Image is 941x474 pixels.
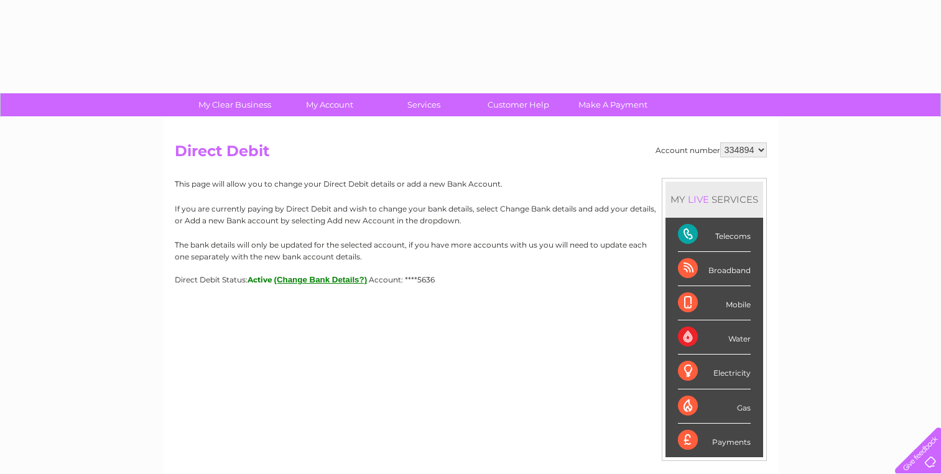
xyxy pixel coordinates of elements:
a: Make A Payment [562,93,664,116]
div: Payments [678,424,751,457]
button: (Change Bank Details?) [274,275,368,284]
div: Direct Debit Status: [175,275,767,284]
div: Gas [678,389,751,424]
div: Account number [656,142,767,157]
div: Mobile [678,286,751,320]
div: Telecoms [678,218,751,252]
span: Active [248,275,272,284]
div: Water [678,320,751,355]
p: If you are currently paying by Direct Debit and wish to change your bank details, select Change B... [175,203,767,226]
p: This page will allow you to change your Direct Debit details or add a new Bank Account. [175,178,767,190]
a: My Account [278,93,381,116]
a: My Clear Business [183,93,286,116]
a: Services [373,93,475,116]
h2: Direct Debit [175,142,767,166]
div: Electricity [678,355,751,389]
div: MY SERVICES [665,182,763,217]
p: The bank details will only be updated for the selected account, if you have more accounts with us... [175,239,767,263]
div: Broadband [678,252,751,286]
a: Customer Help [467,93,570,116]
div: LIVE [685,193,712,205]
